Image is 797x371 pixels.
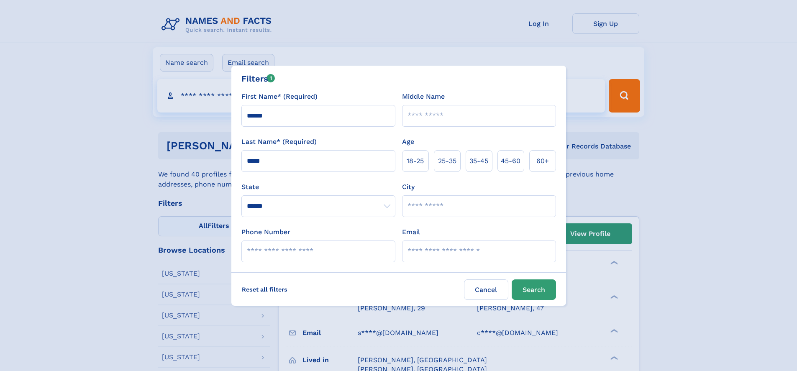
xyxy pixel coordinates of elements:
[241,227,290,237] label: Phone Number
[512,279,556,300] button: Search
[241,72,275,85] div: Filters
[407,156,424,166] span: 18‑25
[438,156,456,166] span: 25‑35
[402,92,445,102] label: Middle Name
[464,279,508,300] label: Cancel
[236,279,293,299] label: Reset all filters
[501,156,520,166] span: 45‑60
[241,182,395,192] label: State
[402,227,420,237] label: Email
[469,156,488,166] span: 35‑45
[402,137,414,147] label: Age
[536,156,549,166] span: 60+
[241,92,318,102] label: First Name* (Required)
[402,182,415,192] label: City
[241,137,317,147] label: Last Name* (Required)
